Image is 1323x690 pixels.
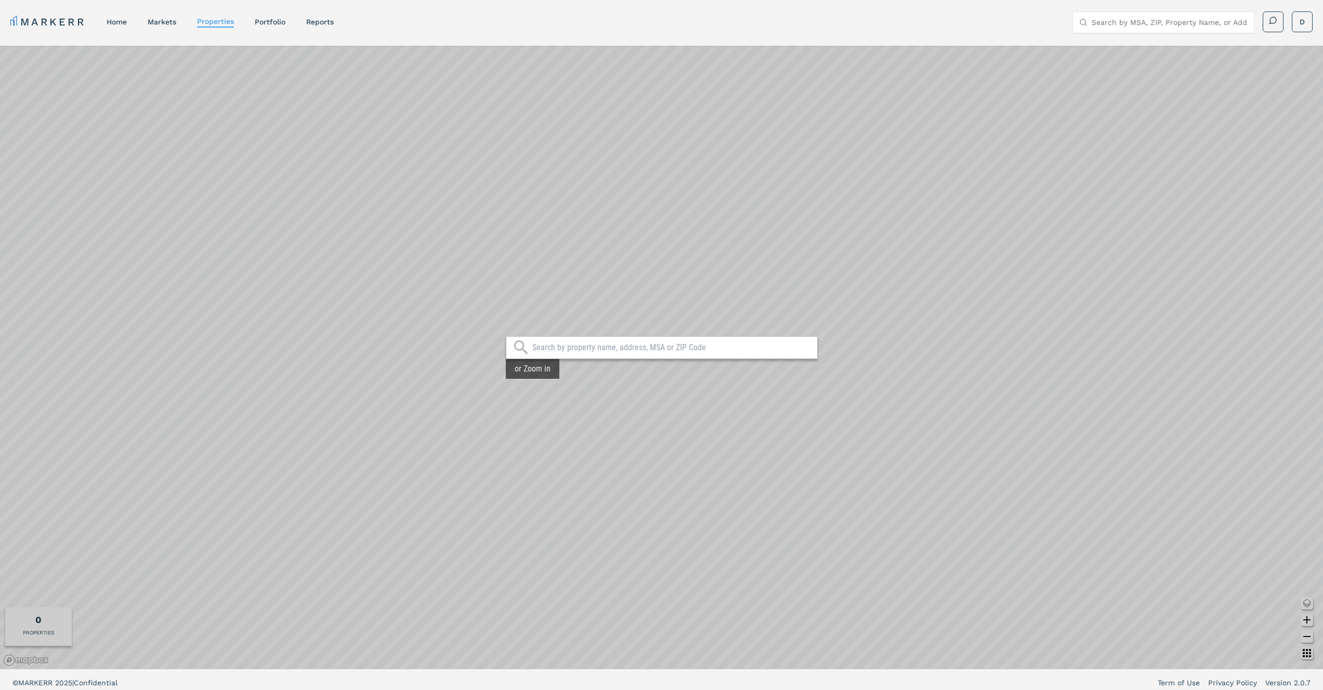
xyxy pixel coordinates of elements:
button: Zoom in map button [1301,614,1313,626]
input: Search by MSA, ZIP, Property Name, or Address [1092,12,1248,33]
span: D [1300,17,1305,27]
span: MARKERR [18,679,55,687]
div: PROPERTIES [23,629,54,636]
input: Search by property name, address, MSA or ZIP Code [532,342,812,353]
a: Term of Use [1158,678,1200,688]
a: markets [148,18,176,26]
a: Mapbox logo [3,654,49,666]
div: or Zoom in [506,359,559,379]
div: Total of properties [35,613,42,627]
span: Confidential [74,679,117,687]
a: Privacy Policy [1208,678,1257,688]
button: Change style map button [1301,597,1313,609]
a: reports [306,18,334,26]
span: © [12,679,18,687]
a: Version 2.0.7 [1265,678,1311,688]
a: Portfolio [255,18,285,26]
button: D [1292,11,1313,32]
a: properties [197,17,234,25]
a: MARKERR [10,15,86,29]
button: Other options map button [1301,647,1313,659]
span: 2025 | [55,679,74,687]
button: Zoom out map button [1301,630,1313,643]
a: home [107,18,127,26]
